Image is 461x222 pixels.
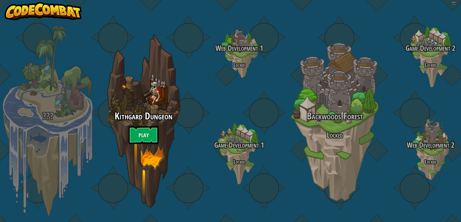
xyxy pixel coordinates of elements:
[5,2,82,20] img: CodeCombat - Learn how to code by playing a game
[451,2,456,5] button: Adjust volume
[287,131,383,139] h3: Locked
[307,109,363,122] span: Backwoods Forest
[405,43,455,53] span: Game Development 2
[129,126,159,144] a: Play
[215,43,263,53] span: Web Development 1
[191,62,287,68] h4: Locked
[407,140,454,150] span: Web Development 2
[214,140,264,150] span: Game Development 1
[115,109,173,122] span: Kithgard Dungeon
[191,159,287,165] h4: Locked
